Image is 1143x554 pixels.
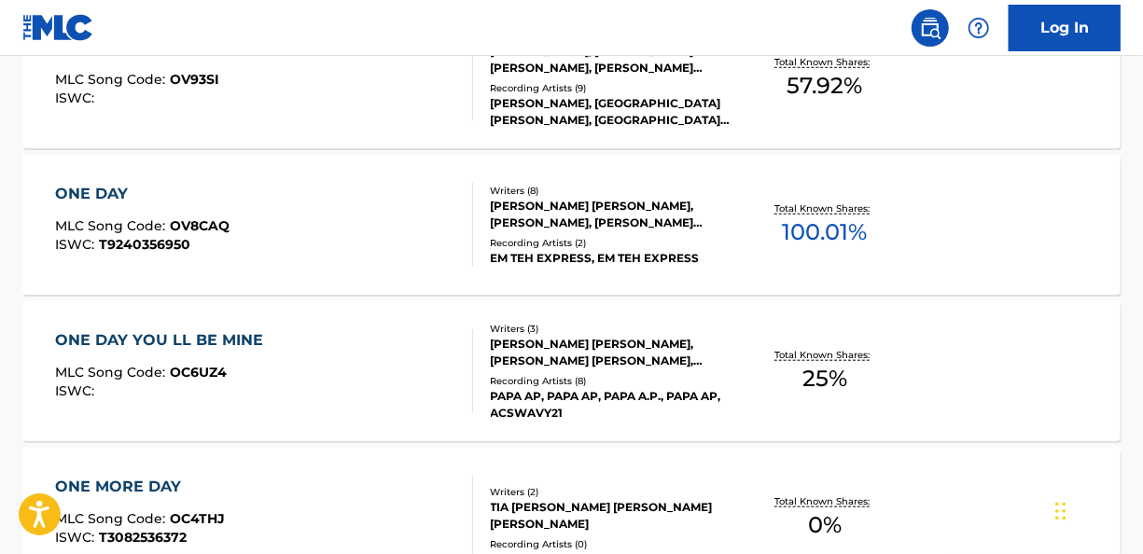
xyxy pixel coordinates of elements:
[491,95,734,129] div: [PERSON_NAME], [GEOGRAPHIC_DATA][PERSON_NAME], [GEOGRAPHIC_DATA][PERSON_NAME], [GEOGRAPHIC_DATA][...
[960,9,997,47] div: Help
[787,69,862,103] span: 57.92 %
[491,250,734,267] div: EM TEH EXPRESS, EM TEH EXPRESS
[170,71,219,88] span: OV93SI
[491,81,734,95] div: Recording Artists ( 9 )
[774,55,874,69] p: Total Known Shares:
[912,9,949,47] a: Public Search
[1009,5,1121,51] a: Log In
[22,14,94,41] img: MLC Logo
[55,529,99,546] span: ISWC :
[774,494,874,508] p: Total Known Shares:
[99,236,190,253] span: T9240356950
[774,201,874,215] p: Total Known Shares:
[919,17,941,39] img: search
[491,236,734,250] div: Recording Artists ( 2 )
[22,155,1121,295] a: ONE DAYMLC Song Code:OV8CAQISWC:T9240356950Writers (8)[PERSON_NAME] [PERSON_NAME], [PERSON_NAME],...
[491,485,734,499] div: Writers ( 2 )
[782,215,867,249] span: 100.01 %
[55,217,170,234] span: MLC Song Code :
[491,198,734,231] div: [PERSON_NAME] [PERSON_NAME], [PERSON_NAME], [PERSON_NAME] [PERSON_NAME], [PERSON_NAME], [PERSON_N...
[55,90,99,106] span: ISWC :
[491,43,734,76] div: [PERSON_NAME], [PERSON_NAME] [PERSON_NAME], [PERSON_NAME] [PERSON_NAME], [PERSON_NAME], [PERSON_N...
[802,362,847,395] span: 25 %
[491,184,734,198] div: Writers ( 8 )
[22,8,1121,148] a: ONE DAYMLC Song Code:OV93SIISWC:Writers (5)[PERSON_NAME], [PERSON_NAME] [PERSON_NAME], [PERSON_NA...
[55,183,230,205] div: ONE DAY
[22,301,1121,441] a: ONE DAY YOU LL BE MINEMLC Song Code:OC6UZ4ISWC:Writers (3)[PERSON_NAME] [PERSON_NAME], [PERSON_NA...
[55,71,170,88] span: MLC Song Code :
[55,236,99,253] span: ISWC :
[55,364,170,381] span: MLC Song Code :
[170,217,230,234] span: OV8CAQ
[170,510,225,527] span: OC4THJ
[55,510,170,527] span: MLC Song Code :
[774,348,874,362] p: Total Known Shares:
[491,374,734,388] div: Recording Artists ( 8 )
[55,382,99,399] span: ISWC :
[55,476,225,498] div: ONE MORE DAY
[491,537,734,551] div: Recording Artists ( 0 )
[491,336,734,369] div: [PERSON_NAME] [PERSON_NAME], [PERSON_NAME] [PERSON_NAME], [PERSON_NAME] [PERSON_NAME] [PERSON_NAME]
[55,329,272,352] div: ONE DAY YOU LL BE MINE
[491,322,734,336] div: Writers ( 3 )
[968,17,990,39] img: help
[1050,464,1143,554] iframe: Chat Widget
[491,499,734,533] div: TIA [PERSON_NAME] [PERSON_NAME] [PERSON_NAME]
[170,364,227,381] span: OC6UZ4
[808,508,842,542] span: 0 %
[99,529,187,546] span: T3082536372
[491,388,734,422] div: PAPA AP, PAPA AP, PAPA A.P., PAPA AP, ACSWAVY21
[1055,483,1066,539] div: Drag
